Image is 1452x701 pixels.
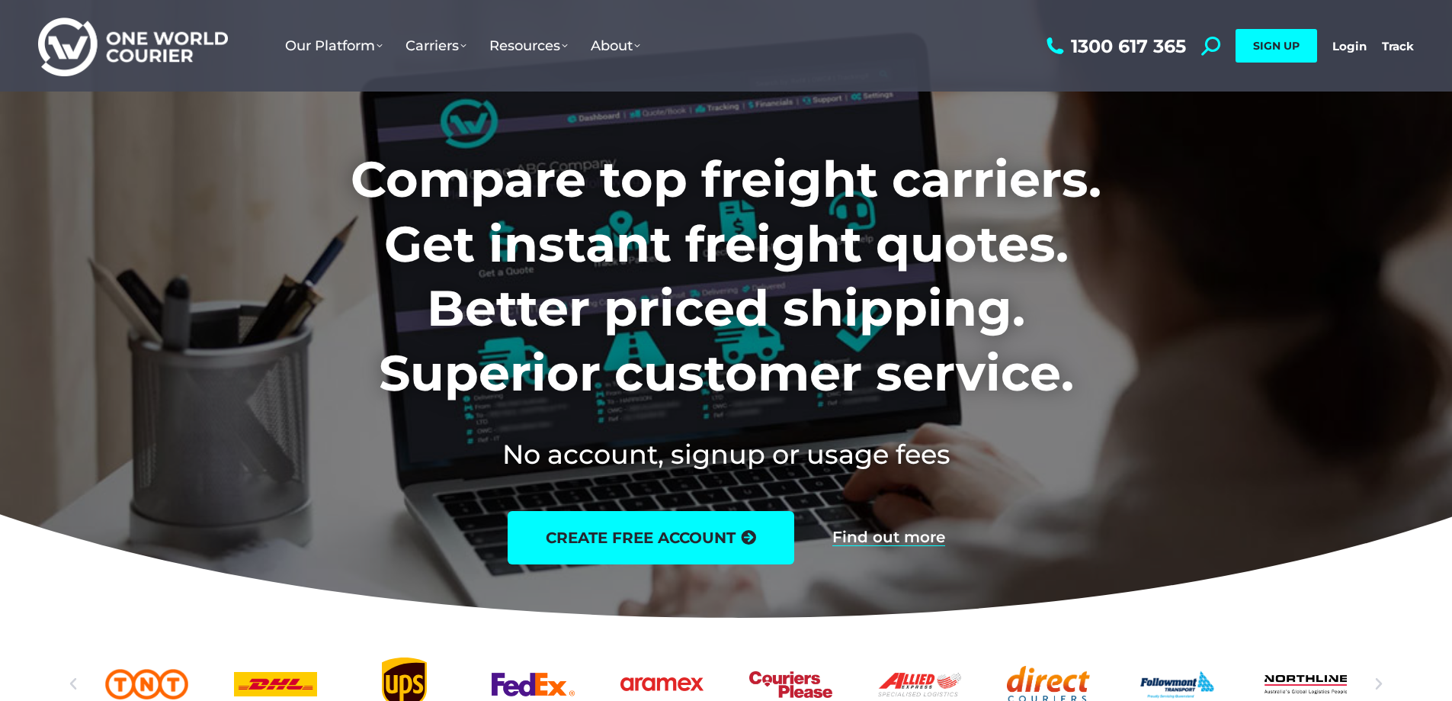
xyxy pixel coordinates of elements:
span: Resources [489,37,568,54]
span: SIGN UP [1253,39,1300,53]
a: Login [1332,39,1367,53]
h2: No account, signup or usage fees [250,436,1202,473]
a: Find out more [832,529,945,546]
span: Carriers [405,37,466,54]
span: Our Platform [285,37,383,54]
a: Carriers [394,22,478,69]
a: SIGN UP [1236,29,1317,63]
a: About [579,22,652,69]
h1: Compare top freight carriers. Get instant freight quotes. Better priced shipping. Superior custom... [250,147,1202,405]
img: One World Courier [38,15,228,77]
a: Track [1382,39,1414,53]
span: About [591,37,640,54]
a: 1300 617 365 [1043,37,1186,56]
a: create free account [508,511,794,564]
a: Resources [478,22,579,69]
a: Our Platform [274,22,394,69]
